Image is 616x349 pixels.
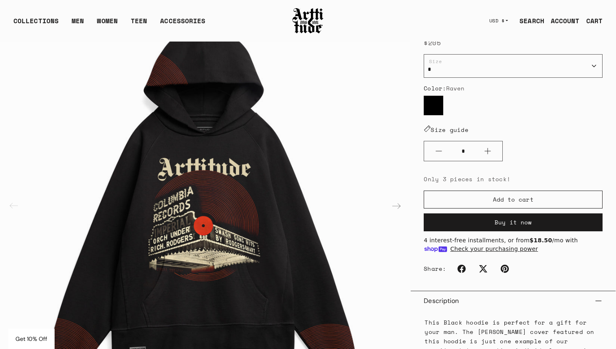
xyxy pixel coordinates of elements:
[131,16,147,32] a: TEEN
[580,13,603,29] a: Open cart
[424,96,443,115] label: Raven
[474,260,492,278] a: Twitter
[513,13,544,29] a: SEARCH
[473,141,502,161] button: Plus
[453,144,473,159] input: Quantity
[387,196,406,216] div: Next slide
[13,16,59,32] div: COLLECTIONS
[424,125,469,134] a: Size guide
[446,84,465,92] span: Raven
[424,265,446,273] span: Share:
[97,16,118,32] a: WOMEN
[72,16,84,32] a: MEN
[8,329,55,349] div: Get 10% Off
[7,16,212,32] ul: Main navigation
[493,195,534,204] span: Add to cart
[496,260,514,278] a: Pinterest
[424,38,441,48] span: $205
[484,12,513,30] button: USD $
[489,18,505,24] span: USD $
[424,84,603,92] div: Color:
[424,174,603,184] div: Only 3 pieces in stock!
[544,13,580,29] a: ACCOUNT
[160,16,205,32] div: ACCESSORIES
[424,291,603,311] button: Description
[586,16,603,26] div: CART
[424,141,453,161] button: Minus
[424,213,603,231] button: Buy it now
[453,260,471,278] a: Facebook
[292,7,324,35] img: Arttitude
[15,335,47,342] span: Get 10% Off
[424,191,603,209] button: Add to cart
